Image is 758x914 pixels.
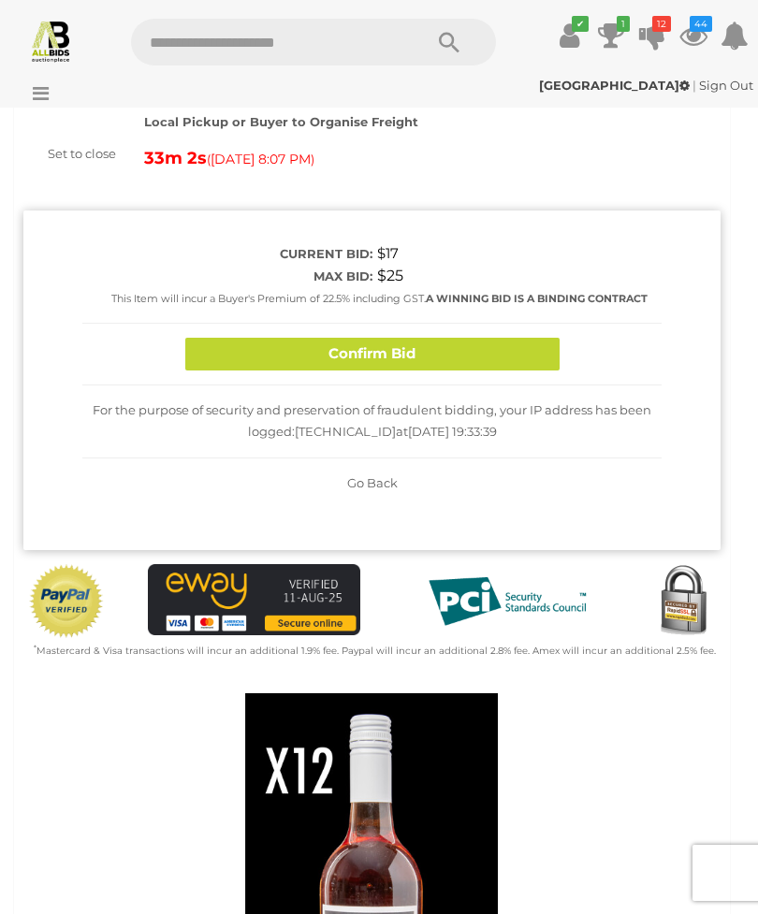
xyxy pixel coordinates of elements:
[692,78,696,93] span: |
[377,267,403,284] span: $25
[652,16,671,32] i: 12
[34,645,716,657] small: Mastercard & Visa transactions will incur an additional 1.9% fee. Paypal will incur an additional...
[408,424,497,439] span: [DATE] 19:33:39
[28,564,105,639] img: Official PayPal Seal
[185,338,560,370] button: Confirm Bid
[111,292,648,305] small: This Item will incur a Buyer's Premium of 22.5% including GST.
[295,424,396,439] span: [TECHNICAL_ID]
[539,78,690,93] strong: [GEOGRAPHIC_DATA]
[82,385,662,458] div: For the purpose of security and preservation of fraudulent bidding, your IP address has been logg...
[638,19,666,52] a: 12
[82,243,372,265] div: Current bid:
[699,78,753,93] a: Sign Out
[207,152,314,167] span: ( )
[148,564,360,635] img: eWAY Payment Gateway
[144,148,207,168] strong: 33m 2s
[572,16,589,32] i: ✔
[556,19,584,52] a: ✔
[414,564,601,639] img: PCI DSS compliant
[144,114,418,129] strong: Local Pickup or Buyer to Organise Freight
[9,143,130,165] div: Set to close
[402,19,496,65] button: Search
[426,292,648,305] b: A WINNING BID IS A BINDING CONTRACT
[646,564,721,639] img: Secured by Rapid SSL
[347,475,398,490] span: Go Back
[211,151,311,167] span: [DATE] 8:07 PM
[597,19,625,52] a: 1
[82,266,372,287] div: Max bid:
[377,244,399,262] span: $17
[679,19,707,52] a: 44
[617,16,630,32] i: 1
[29,19,73,63] img: Allbids.com.au
[690,16,712,32] i: 44
[539,78,692,93] a: [GEOGRAPHIC_DATA]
